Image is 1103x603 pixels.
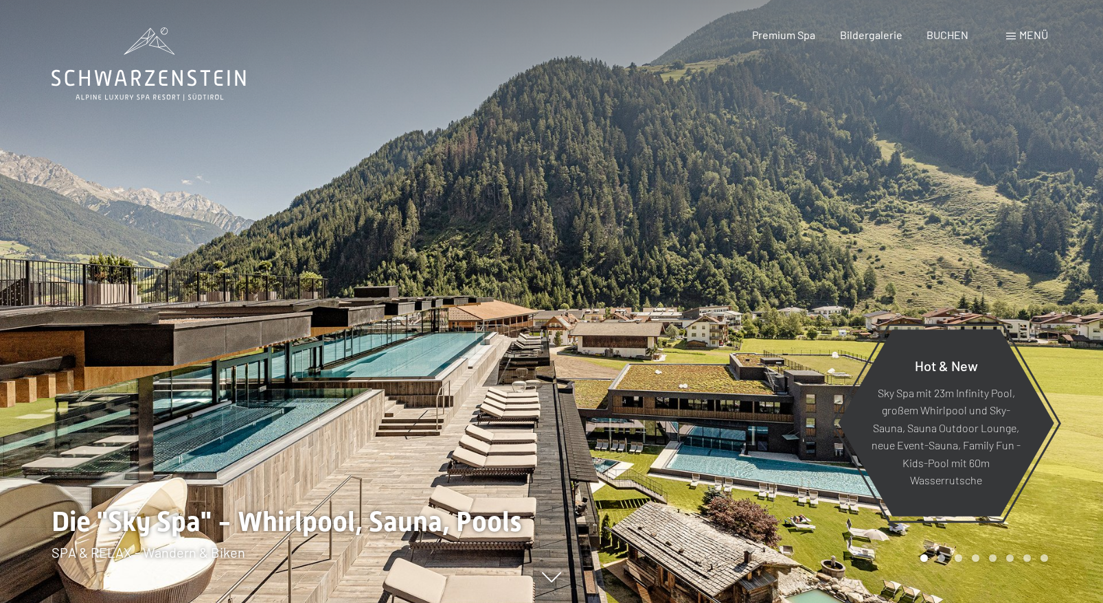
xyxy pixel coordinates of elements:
div: Carousel Pagination [916,554,1048,562]
div: Carousel Page 7 [1023,554,1031,562]
div: Carousel Page 3 [955,554,962,562]
a: Bildergalerie [840,28,902,41]
div: Carousel Page 1 (Current Slide) [920,554,928,562]
div: Carousel Page 4 [972,554,979,562]
div: Carousel Page 2 [937,554,945,562]
a: Hot & New Sky Spa mit 23m Infinity Pool, großem Whirlpool und Sky-Sauna, Sauna Outdoor Lounge, ne... [837,329,1055,517]
span: Menü [1019,28,1048,41]
a: BUCHEN [926,28,968,41]
p: Sky Spa mit 23m Infinity Pool, großem Whirlpool und Sky-Sauna, Sauna Outdoor Lounge, neue Event-S... [872,383,1021,489]
div: Carousel Page 8 [1041,554,1048,562]
a: Premium Spa [752,28,815,41]
span: Hot & New [915,357,978,373]
div: Carousel Page 5 [989,554,997,562]
div: Carousel Page 6 [1006,554,1014,562]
